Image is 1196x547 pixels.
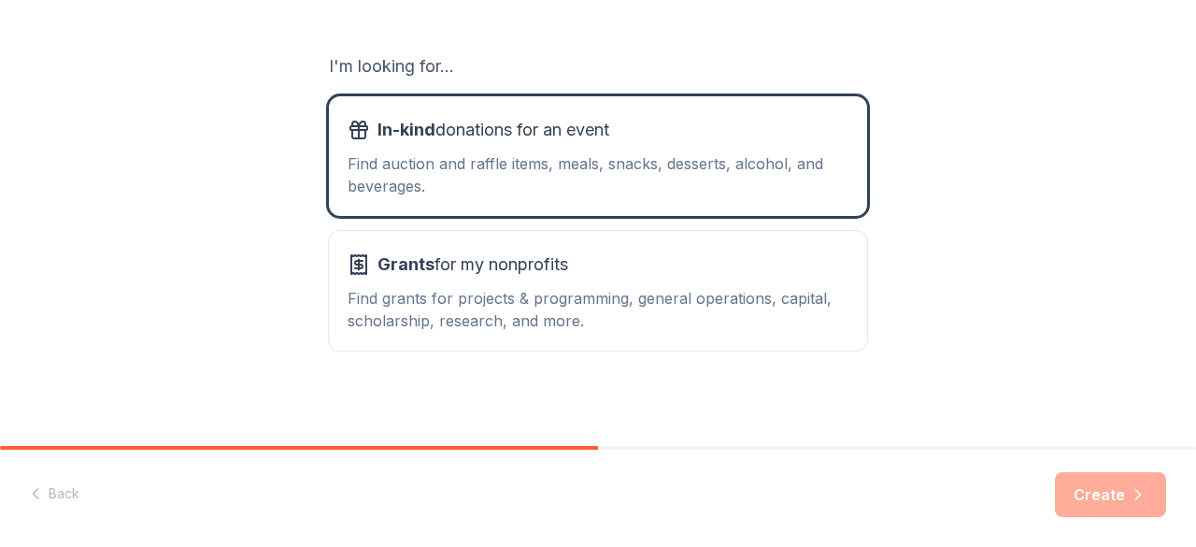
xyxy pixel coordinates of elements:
span: for my nonprofits [377,250,568,280]
span: In-kind [377,120,435,139]
div: Find auction and raffle items, meals, snacks, desserts, alcohol, and beverages. [348,152,848,197]
div: I'm looking for... [329,51,867,81]
button: Grantsfor my nonprofitsFind grants for projects & programming, general operations, capital, schol... [329,231,867,351]
span: Grants [377,254,434,274]
button: In-kinddonations for an eventFind auction and raffle items, meals, snacks, desserts, alcohol, and... [329,96,867,216]
div: Find grants for projects & programming, general operations, capital, scholarship, research, and m... [348,287,848,332]
span: donations for an event [377,115,609,145]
